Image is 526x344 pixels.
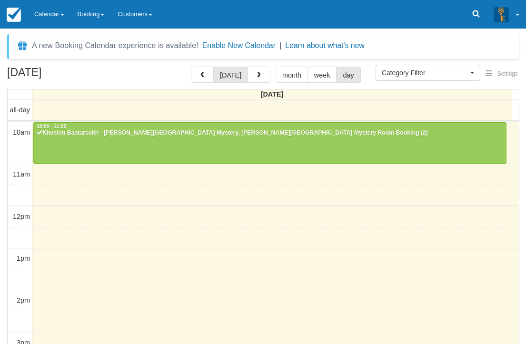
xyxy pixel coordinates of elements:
a: 10:00 - 11:00Khuslen Baatarsukh - [PERSON_NAME][GEOGRAPHIC_DATA] Mystery, [PERSON_NAME][GEOGRAPHI... [33,122,506,164]
span: 2pm [17,296,30,304]
button: Category Filter [376,65,480,81]
span: [DATE] [261,90,284,98]
button: Enable New Calendar [202,41,276,50]
span: Settings [497,70,518,77]
button: week [308,67,337,83]
img: checkfront-main-nav-mini-logo.png [7,8,21,22]
button: [DATE] [213,67,248,83]
span: 1pm [17,255,30,262]
span: Category Filter [382,68,468,78]
button: month [276,67,308,83]
span: | [279,41,281,49]
span: 11am [13,170,30,178]
span: 10:00 - 11:00 [37,124,66,129]
a: Learn about what's new [285,41,365,49]
span: 10am [13,128,30,136]
span: all-day [10,106,30,114]
div: A new Booking Calendar experience is available! [32,40,198,51]
button: Settings [480,67,524,81]
span: 12pm [13,213,30,220]
div: Khuslen Baatarsukh - [PERSON_NAME][GEOGRAPHIC_DATA] Mystery, [PERSON_NAME][GEOGRAPHIC_DATA] Myste... [36,129,504,137]
button: day [336,67,360,83]
h2: [DATE] [7,67,128,84]
img: A3 [494,7,509,22]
